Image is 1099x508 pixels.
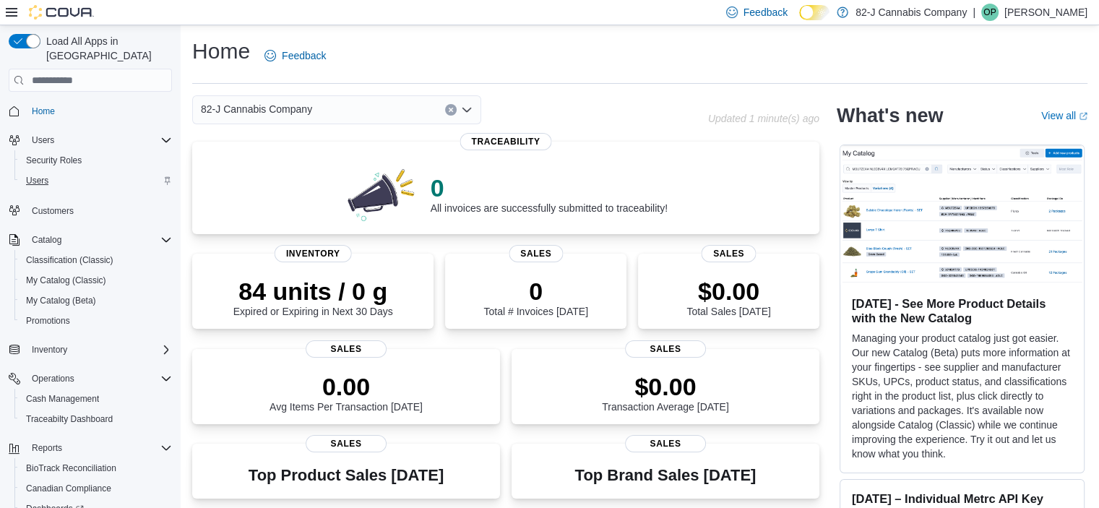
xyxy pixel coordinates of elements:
a: BioTrack Reconciliation [20,460,122,477]
div: Expired or Expiring in Next 30 Days [233,277,393,317]
a: Traceabilty Dashboard [20,410,118,428]
p: 84 units / 0 g [233,277,393,306]
span: BioTrack Reconciliation [26,462,116,474]
button: Catalog [3,230,178,250]
button: Inventory [3,340,178,360]
span: My Catalog (Beta) [26,295,96,306]
div: Transaction Average [DATE] [602,372,729,413]
div: Omar Price [981,4,999,21]
span: Operations [26,370,172,387]
span: Load All Apps in [GEOGRAPHIC_DATA] [40,34,172,63]
span: Inventory [32,344,67,356]
span: Sales [509,245,563,262]
span: Traceability [460,133,551,150]
h3: Top Product Sales [DATE] [249,467,444,484]
button: Users [14,171,178,191]
span: Security Roles [26,155,82,166]
span: Sales [306,435,387,452]
a: Security Roles [20,152,87,169]
div: All invoices are successfully submitted to traceability! [431,173,668,214]
a: Customers [26,202,79,220]
a: My Catalog (Classic) [20,272,112,289]
span: Inventory [26,341,172,358]
button: Customers [3,199,178,220]
button: Traceabilty Dashboard [14,409,178,429]
button: Inventory [26,341,73,358]
span: Inventory [275,245,352,262]
p: 82-J Cannabis Company [856,4,967,21]
span: Canadian Compliance [26,483,111,494]
span: Reports [26,439,172,457]
a: Feedback [259,41,332,70]
a: Promotions [20,312,76,330]
button: Home [3,100,178,121]
span: My Catalog (Beta) [20,292,172,309]
span: Home [32,106,55,117]
span: Classification (Classic) [26,254,113,266]
span: Sales [625,340,706,358]
p: [PERSON_NAME] [1004,4,1087,21]
span: Security Roles [20,152,172,169]
button: Operations [26,370,80,387]
input: Dark Mode [799,5,829,20]
p: Updated 1 minute(s) ago [708,113,819,124]
span: Feedback [282,48,326,63]
span: Operations [32,373,74,384]
button: My Catalog (Beta) [14,290,178,311]
button: Reports [26,439,68,457]
p: Managing your product catalog just got easier. Our new Catalog (Beta) puts more information at yo... [852,331,1072,461]
button: Users [26,132,60,149]
span: 82-J Cannabis Company [201,100,312,118]
span: Cash Management [26,393,99,405]
span: Promotions [26,315,70,327]
span: Catalog [32,234,61,246]
h1: Home [192,37,250,66]
span: Home [26,102,172,120]
span: Users [20,172,172,189]
button: Clear input [445,104,457,116]
a: Cash Management [20,390,105,408]
a: My Catalog (Beta) [20,292,102,309]
svg: External link [1079,112,1087,121]
span: Reports [32,442,62,454]
span: Sales [702,245,756,262]
p: $0.00 [602,372,729,401]
span: Users [26,175,48,186]
p: 0.00 [270,372,423,401]
h3: [DATE] - See More Product Details with the New Catalog [852,296,1072,325]
span: OP [983,4,996,21]
h3: Top Brand Sales [DATE] [575,467,757,484]
span: Customers [26,201,172,219]
p: $0.00 [686,277,770,306]
p: | [973,4,975,21]
div: Avg Items Per Transaction [DATE] [270,372,423,413]
span: Catalog [26,231,172,249]
span: Traceabilty Dashboard [26,413,113,425]
span: Users [32,134,54,146]
span: Canadian Compliance [20,480,172,497]
span: Users [26,132,172,149]
span: Feedback [744,5,788,20]
button: Canadian Compliance [14,478,178,499]
a: Classification (Classic) [20,251,119,269]
button: Users [3,130,178,150]
span: Sales [306,340,387,358]
h2: What's new [837,104,943,127]
span: Promotions [20,312,172,330]
span: My Catalog (Classic) [26,275,106,286]
button: BioTrack Reconciliation [14,458,178,478]
span: My Catalog (Classic) [20,272,172,289]
p: 0 [431,173,668,202]
a: Home [26,103,61,120]
a: Users [20,172,54,189]
img: 0 [344,165,419,223]
span: Dark Mode [799,20,800,21]
button: Operations [3,369,178,389]
span: Sales [625,435,706,452]
button: Reports [3,438,178,458]
button: Classification (Classic) [14,250,178,270]
button: My Catalog (Classic) [14,270,178,290]
span: Classification (Classic) [20,251,172,269]
button: Cash Management [14,389,178,409]
button: Open list of options [461,104,473,116]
